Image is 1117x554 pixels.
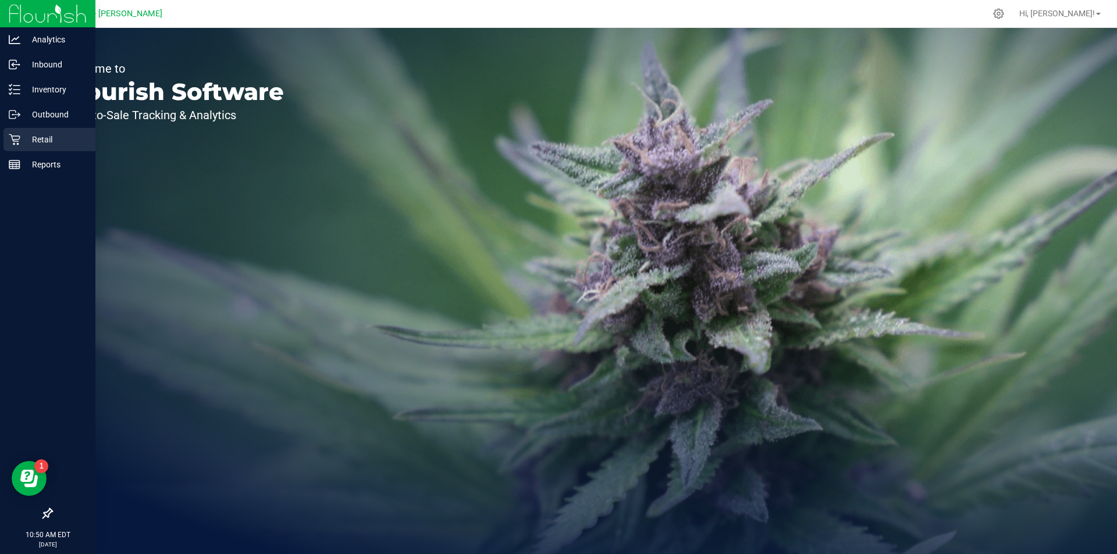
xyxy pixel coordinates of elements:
[20,133,90,146] p: Retail
[76,9,162,19] span: GA1 - [PERSON_NAME]
[20,58,90,72] p: Inbound
[9,34,20,45] inline-svg: Analytics
[5,530,90,540] p: 10:50 AM EDT
[63,63,284,74] p: Welcome to
[63,80,284,103] p: Flourish Software
[9,84,20,95] inline-svg: Inventory
[5,540,90,549] p: [DATE]
[1019,9,1095,18] span: Hi, [PERSON_NAME]!
[9,134,20,145] inline-svg: Retail
[12,461,47,496] iframe: Resource center
[20,108,90,121] p: Outbound
[63,109,284,121] p: Seed-to-Sale Tracking & Analytics
[9,59,20,70] inline-svg: Inbound
[34,459,48,473] iframe: Resource center unread badge
[20,33,90,47] p: Analytics
[20,83,90,96] p: Inventory
[9,159,20,170] inline-svg: Reports
[991,8,1006,19] div: Manage settings
[20,158,90,171] p: Reports
[9,109,20,120] inline-svg: Outbound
